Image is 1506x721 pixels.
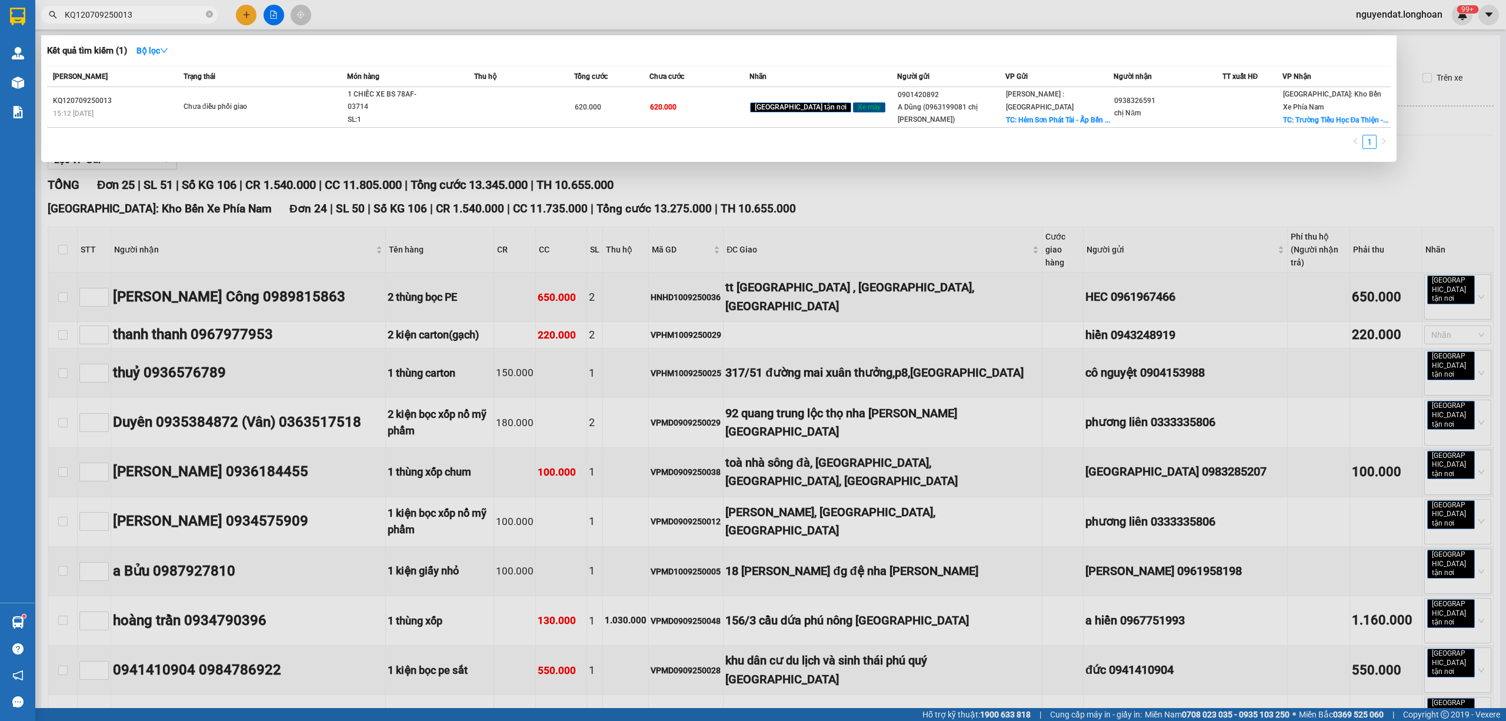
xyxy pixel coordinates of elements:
span: Trạng thái [184,72,215,81]
span: VP Gửi [1005,72,1028,81]
span: Người gửi [897,72,929,81]
img: solution-icon [12,106,24,118]
div: 0901420892 [898,89,1005,101]
span: Nhãn [749,72,767,81]
span: [PERSON_NAME] : [GEOGRAPHIC_DATA] [1006,90,1074,111]
img: warehouse-icon [12,47,24,59]
li: Previous Page [1348,135,1362,149]
span: [GEOGRAPHIC_DATA]: Kho Bến Xe Phía Nam [1283,90,1381,111]
div: 0938326591 [1114,95,1221,107]
span: Món hàng [347,72,379,81]
span: down [160,46,168,55]
span: 15:12 [DATE] [53,109,94,118]
div: chị Năm [1114,107,1221,119]
span: Người nhận [1114,72,1152,81]
span: Chưa cước [649,72,684,81]
span: left [1352,138,1359,145]
div: 1 CHIẾC XE BS 78AF-03714 [348,88,436,114]
div: KQ120709250013 [53,95,180,107]
img: warehouse-icon [12,77,24,89]
span: message [12,696,24,707]
button: left [1348,135,1362,149]
li: 1 [1362,135,1377,149]
img: warehouse-icon [12,616,24,629]
span: right [1380,138,1387,145]
span: [GEOGRAPHIC_DATA] tận nơi [750,102,851,113]
span: TT xuất HĐ [1222,72,1258,81]
sup: 1 [22,614,26,618]
span: 620.000 [575,103,601,111]
div: Chưa điều phối giao [184,101,272,114]
span: TC: Trường Tiểu Học Đa Thiện -... [1283,116,1389,124]
h3: Kết quả tìm kiếm ( 1 ) [47,45,127,57]
span: 620.000 [650,103,677,111]
span: question-circle [12,643,24,654]
div: A Dũng (0963199081 chị [PERSON_NAME]) [898,101,1005,126]
span: search [49,11,57,19]
li: Next Page [1377,135,1391,149]
input: Tìm tên, số ĐT hoặc mã đơn [65,8,204,21]
span: TC: Hẻm Sơn Phát Tài - Ấp Bến ... [1006,116,1110,124]
span: notification [12,670,24,681]
span: [PERSON_NAME] [53,72,108,81]
div: SL: 1 [348,114,436,127]
strong: Bộ lọc [136,46,168,55]
span: VP Nhận [1282,72,1311,81]
span: Tổng cước [574,72,608,81]
span: close-circle [206,11,213,18]
span: Xe máy [853,102,885,113]
button: Bộ lọcdown [127,41,178,60]
span: Thu hộ [474,72,497,81]
button: right [1377,135,1391,149]
img: logo-vxr [10,8,25,25]
a: 1 [1363,135,1376,148]
span: close-circle [206,9,213,21]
